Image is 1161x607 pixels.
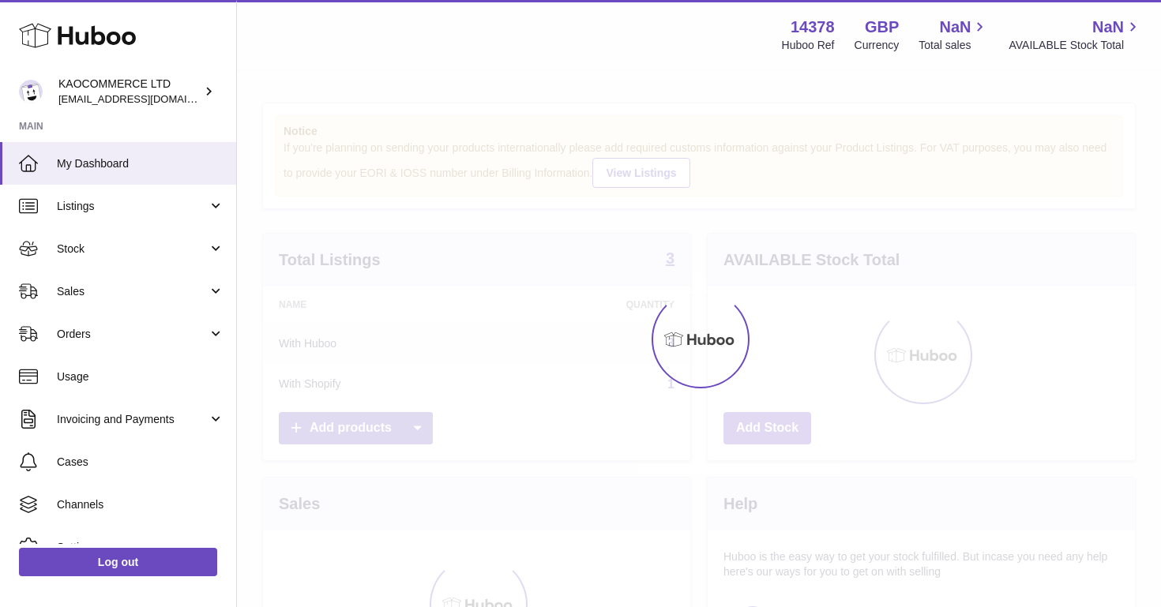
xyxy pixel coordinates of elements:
div: Currency [855,38,900,53]
span: NaN [939,17,971,38]
span: Cases [57,455,224,470]
strong: GBP [865,17,899,38]
img: hello@lunera.co.uk [19,80,43,103]
span: Sales [57,284,208,299]
span: Listings [57,199,208,214]
span: Settings [57,540,224,555]
strong: 14378 [791,17,835,38]
span: My Dashboard [57,156,224,171]
a: NaN AVAILABLE Stock Total [1009,17,1142,53]
span: Usage [57,369,224,384]
span: Channels [57,497,224,512]
span: NaN [1092,17,1124,38]
a: NaN Total sales [919,17,989,53]
div: Huboo Ref [782,38,835,53]
a: Log out [19,548,217,576]
div: KAOCOMMERCE LTD [58,77,201,107]
span: Orders [57,327,208,342]
span: Invoicing and Payments [57,412,208,427]
span: [EMAIL_ADDRESS][DOMAIN_NAME] [58,92,232,105]
span: AVAILABLE Stock Total [1009,38,1142,53]
span: Stock [57,242,208,257]
span: Total sales [919,38,989,53]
